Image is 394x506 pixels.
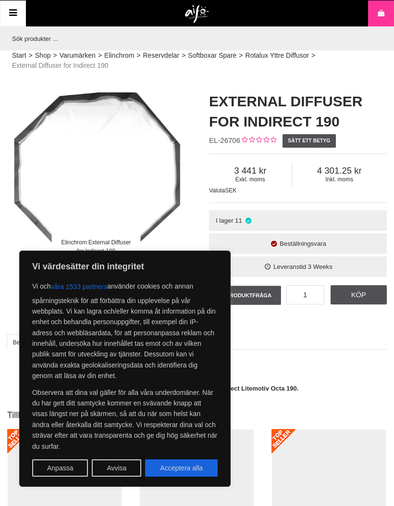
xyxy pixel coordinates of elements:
[240,136,276,146] div: Kundbetyg: 0
[12,51,26,61] a: Start
[209,91,387,132] h1: External Diffuser for Indirect 190
[185,5,209,24] img: logo.png
[32,261,218,272] p: Vi värdesätter din integritet
[273,263,306,270] span: Leveranstid
[209,286,281,305] a: Produktfråga
[12,61,109,71] span: External Diffuser for Indirect 190
[209,187,225,194] span: Valuta
[51,278,108,295] button: våra 1533 partners
[283,134,336,148] a: Sätt ett betyg
[225,187,236,194] span: SEK
[143,51,179,61] a: Reservdelar
[7,409,387,421] h2: Tillbehör
[53,51,57,61] span: >
[32,278,218,381] p: Vi och använder cookies och annan spårningsteknik för att förbättra din upplevelse på vår webbpla...
[19,251,231,487] div: Vi värdesätter din integritet
[182,51,185,61] span: >
[209,136,240,144] span: EL-26706
[245,217,253,224] i: I lager
[29,51,33,61] span: >
[145,459,218,477] button: Acceptera alla
[209,165,292,176] span: 3 441
[35,51,51,61] a: Shop
[32,459,88,477] button: Anpassa
[104,51,134,61] a: Elinchrom
[246,51,309,61] a: Rotalux Yttre Diffusor
[292,165,387,176] span: 4 301.25
[7,334,49,350] a: Beskrivning
[32,387,218,452] p: Observera att dina val gäller för alla våra underdomäner. När du har gett ditt samtycke kommer en...
[7,366,387,378] h2: Beskrivning
[60,51,96,61] a: Varumärken
[7,26,382,51] input: Sök produkter ...
[98,51,102,61] span: >
[239,51,243,61] span: >
[311,51,315,61] span: >
[92,459,141,477] button: Avvisa
[216,217,234,224] span: I lager
[136,51,140,61] span: >
[188,51,236,61] a: Softboxar Spare
[209,176,292,183] span: Exkl. moms
[331,285,387,304] a: Köp
[292,176,387,183] span: Inkl. moms
[308,263,332,270] span: 3 Weeks
[280,240,326,247] span: Beställningsvara
[235,217,242,224] span: 11
[52,234,141,260] div: Elinchrom External Diffuser for Indirect 190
